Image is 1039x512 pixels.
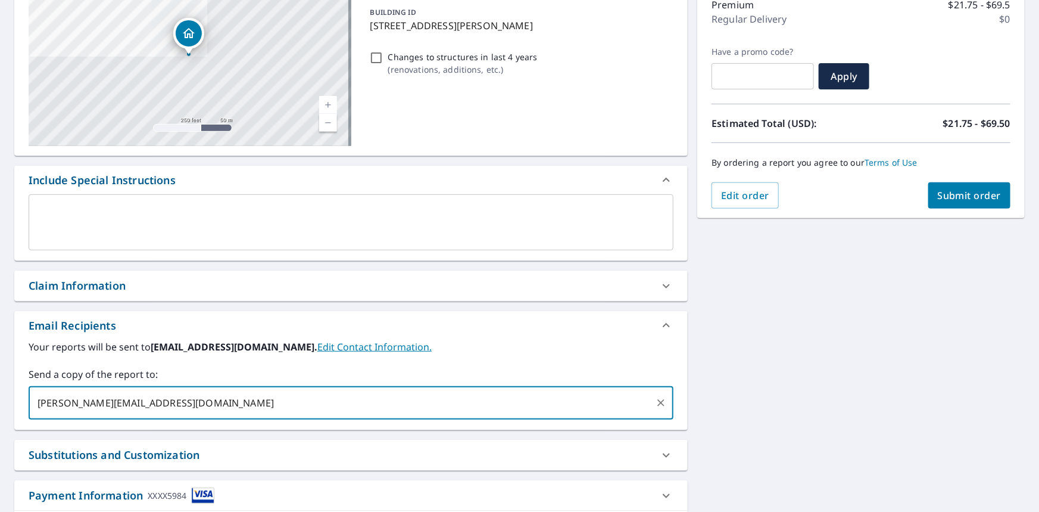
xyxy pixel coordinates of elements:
a: Current Level 17, Zoom Out [319,114,337,132]
div: Email Recipients [29,318,116,334]
p: Estimated Total (USD): [712,116,861,131]
button: Apply [819,63,869,89]
div: Claim Information [29,278,126,294]
p: $21.75 - $69.50 [943,116,1010,131]
span: Apply [828,70,860,83]
div: Substitutions and Customization [14,440,688,470]
p: By ordering a report you agree to our [712,157,1010,168]
p: Regular Delivery [712,12,787,26]
p: $0 [1000,12,1010,26]
a: EditContactInfo [317,340,432,353]
label: Your reports will be sent to [29,340,673,354]
button: Submit order [928,182,1011,209]
span: Edit order [721,189,769,202]
p: Changes to structures in last 4 years [388,51,538,63]
label: Have a promo code? [712,46,814,57]
b: [EMAIL_ADDRESS][DOMAIN_NAME]. [151,340,317,353]
div: Payment Information [29,488,214,504]
div: Email Recipients [14,311,688,340]
a: Terms of Use [865,157,918,168]
div: Claim Information [14,271,688,301]
p: [STREET_ADDRESS][PERSON_NAME] [370,18,669,33]
div: Include Special Instructions [29,172,176,188]
div: Include Special Instructions [14,166,688,194]
p: BUILDING ID [370,7,416,17]
div: Payment InformationXXXX5984cardImage [14,480,688,511]
label: Send a copy of the report to: [29,367,673,381]
button: Edit order [712,182,779,209]
span: Submit order [938,189,1001,202]
a: Current Level 17, Zoom In [319,96,337,114]
div: Dropped pin, building 1, Residential property, 1371 Levi Mathis Rd Whittier, NC 28789 [173,18,204,55]
img: cardImage [192,488,214,504]
div: Substitutions and Customization [29,447,199,463]
div: XXXX5984 [148,488,186,504]
p: ( renovations, additions, etc. ) [388,63,538,76]
button: Clear [653,395,669,411]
